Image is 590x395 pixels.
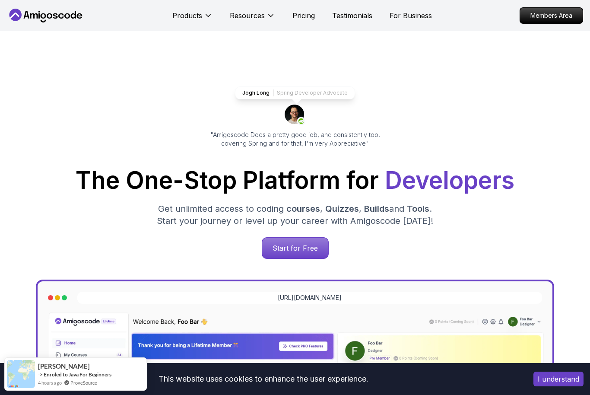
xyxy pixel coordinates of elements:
[278,293,342,302] a: [URL][DOMAIN_NAME]
[332,10,372,21] a: Testimonials
[242,89,270,96] p: Jogh Long
[364,204,389,214] span: Builds
[7,360,35,388] img: provesource social proof notification image
[6,370,520,389] div: This website uses cookies to enhance the user experience.
[325,204,359,214] span: Quizzes
[285,105,305,125] img: josh long
[38,363,90,370] span: [PERSON_NAME]
[150,203,440,227] p: Get unlimited access to coding , , and . Start your journey or level up your career with Amigosco...
[198,131,392,148] p: "Amigoscode Does a pretty good job, and consistently too, covering Spring and for that, I'm very ...
[390,10,432,21] a: For Business
[292,10,315,21] a: Pricing
[172,10,213,28] button: Products
[38,379,62,386] span: 4 hours ago
[172,10,202,21] p: Products
[277,89,348,96] p: Spring Developer Advocate
[533,372,584,386] button: Accept cookies
[407,204,429,214] span: Tools
[385,166,514,194] span: Developers
[230,10,275,28] button: Resources
[38,371,43,378] span: ->
[262,237,329,259] a: Start for Free
[520,7,583,24] a: Members Area
[520,8,583,23] p: Members Area
[70,379,97,386] a: ProveSource
[262,238,328,258] p: Start for Free
[7,169,583,192] h1: The One-Stop Platform for
[286,204,320,214] span: courses
[230,10,265,21] p: Resources
[44,371,111,378] a: Enroled to Java For Beginners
